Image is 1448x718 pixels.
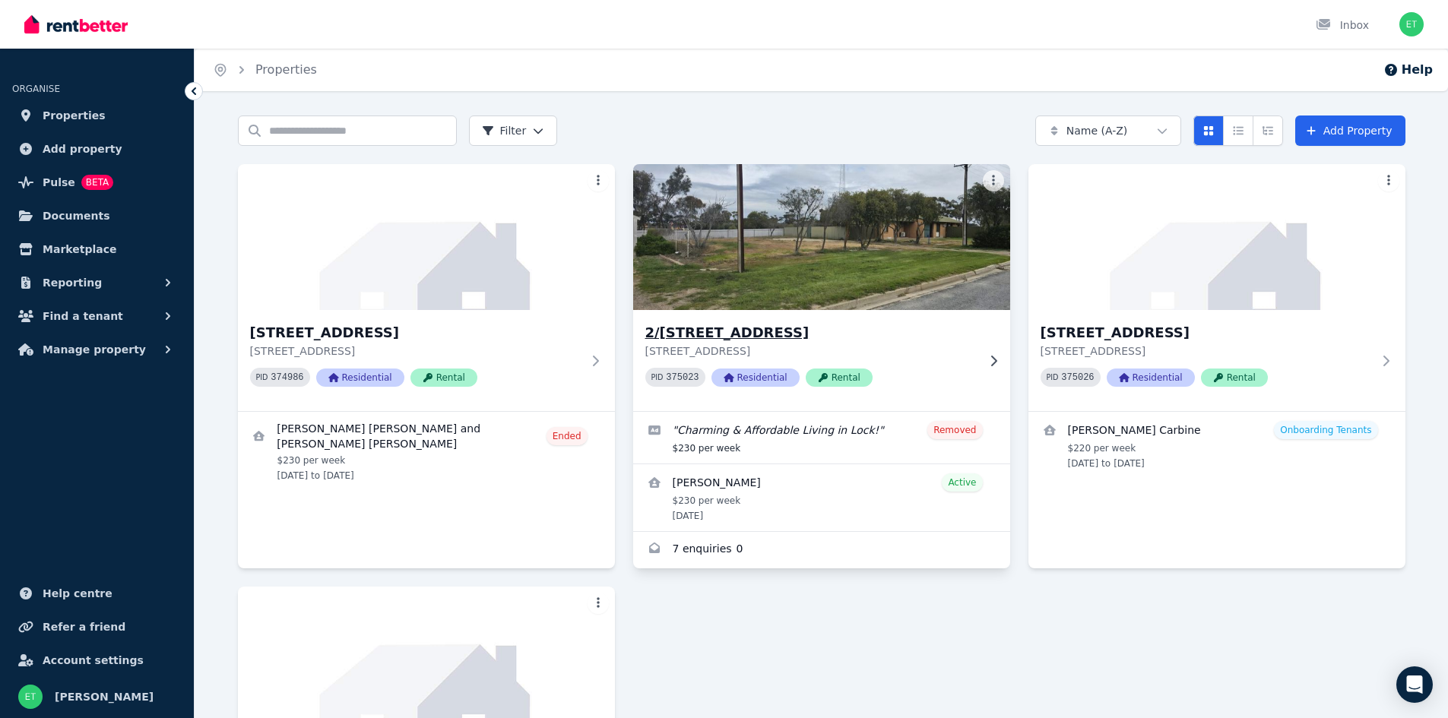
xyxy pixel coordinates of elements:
a: Documents [12,201,182,231]
span: Find a tenant [43,307,123,325]
a: Properties [12,100,182,131]
button: Card view [1193,115,1224,146]
img: 3/5-7 Hawson St, Lock [1028,164,1405,310]
a: Edit listing: Charming & Affordable Living in Lock! [633,412,1010,463]
span: Residential [711,368,800,387]
a: Marketplace [12,234,182,264]
p: [STREET_ADDRESS] [1041,343,1372,359]
a: Properties [255,62,317,77]
button: Expanded list view [1253,115,1283,146]
button: More options [588,593,609,614]
h3: [STREET_ADDRESS] [250,322,581,343]
span: Documents [43,207,110,225]
a: Add property [12,134,182,164]
a: Refer a friend [12,612,182,642]
span: Account settings [43,651,144,669]
img: 1/5-7 Hawson St, Lock [238,164,615,310]
code: 374986 [271,372,303,383]
nav: Breadcrumb [195,49,335,91]
button: Manage property [12,334,182,365]
a: Account settings [12,645,182,675]
div: Inbox [1316,17,1369,33]
button: Name (A-Z) [1035,115,1181,146]
h3: [STREET_ADDRESS] [1041,322,1372,343]
div: View options [1193,115,1283,146]
small: PID [651,373,664,381]
a: Add Property [1295,115,1405,146]
span: Reporting [43,274,102,292]
a: View details for Mark King [633,464,1010,531]
button: More options [983,170,1004,191]
button: Reporting [12,267,182,298]
a: 3/5-7 Hawson St, Lock[STREET_ADDRESS][STREET_ADDRESS]PID 375026ResidentialRental [1028,164,1405,411]
button: Compact list view [1223,115,1253,146]
img: 2/5-7 Hawson St, Lock [623,160,1019,314]
code: 375026 [1061,372,1094,383]
p: [STREET_ADDRESS] [250,343,581,359]
span: [PERSON_NAME] [55,688,154,706]
small: PID [256,373,268,381]
a: View details for Kelly Maree Scott and Tim Richard McPherson [238,412,615,491]
span: Rental [806,368,873,387]
a: PulseBETA [12,167,182,198]
a: 2/5-7 Hawson St, Lock2/[STREET_ADDRESS][STREET_ADDRESS]PID 375023ResidentialRental [633,164,1010,411]
span: Filter [482,123,527,138]
button: Find a tenant [12,301,182,331]
span: Pulse [43,173,75,191]
a: 1/5-7 Hawson St, Lock[STREET_ADDRESS][STREET_ADDRESS]PID 374986ResidentialRental [238,164,615,411]
span: BETA [81,175,113,190]
span: Add property [43,140,122,158]
a: Enquiries for 2/5-7 Hawson St, Lock [633,532,1010,568]
span: Properties [43,106,106,125]
button: Filter [469,115,558,146]
a: View details for Quade Carbine [1028,412,1405,479]
h3: 2/[STREET_ADDRESS] [645,322,977,343]
span: Refer a friend [43,618,125,636]
img: RentBetter [24,13,128,36]
small: PID [1047,373,1059,381]
span: Manage property [43,340,146,359]
img: Esther Tempany [18,685,43,709]
span: Name (A-Z) [1066,123,1128,138]
img: Esther Tempany [1399,12,1424,36]
div: Open Intercom Messenger [1396,666,1433,703]
span: Marketplace [43,240,116,258]
span: Help centre [43,584,112,603]
span: Residential [1107,368,1195,387]
button: More options [588,170,609,191]
span: Residential [316,368,404,387]
button: More options [1378,170,1399,191]
p: [STREET_ADDRESS] [645,343,977,359]
button: Help [1383,61,1433,79]
span: Rental [1201,368,1268,387]
span: Rental [410,368,477,387]
code: 375023 [666,372,699,383]
span: ORGANISE [12,84,60,94]
a: Help centre [12,578,182,609]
